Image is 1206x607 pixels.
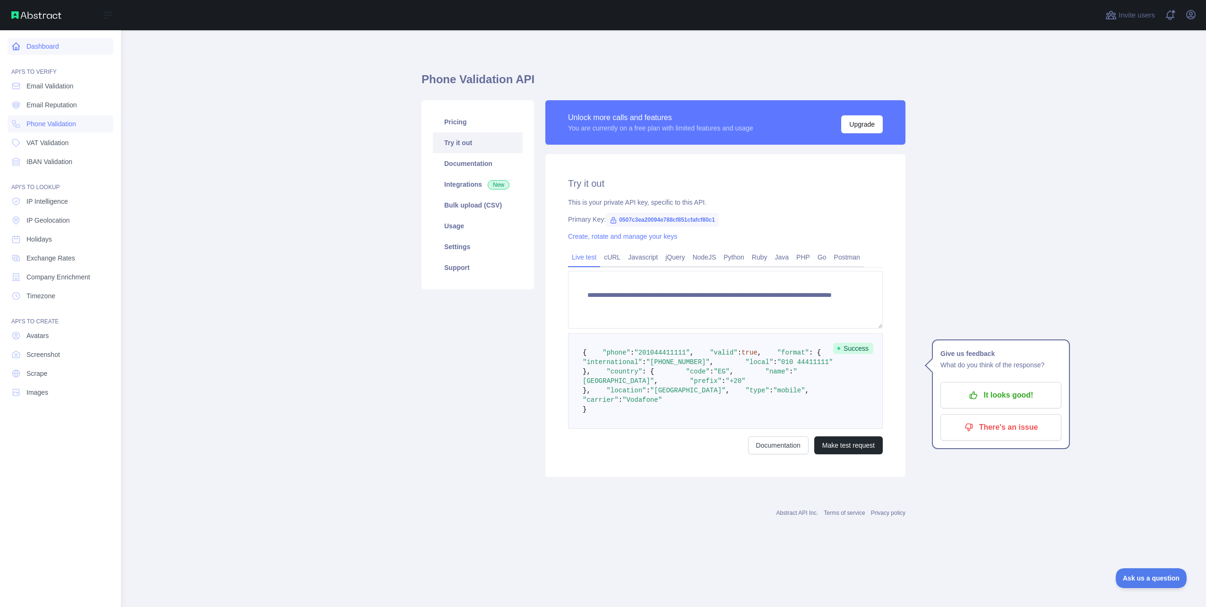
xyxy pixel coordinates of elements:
[11,11,61,19] img: Abstract API
[583,358,642,366] span: "international"
[814,250,830,265] a: Go
[8,269,113,286] a: Company Enrichment
[686,368,709,375] span: "code"
[1103,8,1157,23] button: Invite users
[814,436,883,454] button: Make test request
[622,396,662,404] span: "Vodafone"
[8,384,113,401] a: Images
[871,510,905,516] a: Privacy policy
[8,153,113,170] a: IBAN Validation
[769,387,773,394] span: :
[619,396,622,404] span: :
[766,368,789,375] span: "name"
[26,331,49,340] span: Avatars
[26,100,77,110] span: Email Reputation
[722,377,725,385] span: :
[603,349,630,356] span: "phone"
[433,112,523,132] a: Pricing
[8,231,113,248] a: Holidays
[600,250,624,265] a: cURL
[568,198,883,207] div: This is your private API key, specific to this API.
[26,253,75,263] span: Exchange Rates
[646,387,650,394] span: :
[758,349,761,356] span: ,
[8,365,113,382] a: Scrape
[8,346,113,363] a: Screenshot
[26,81,73,91] span: Email Validation
[606,387,646,394] span: "location"
[773,358,777,366] span: :
[714,368,730,375] span: "EG"
[26,119,76,129] span: Phone Validation
[690,377,722,385] span: "prefix"
[26,291,55,301] span: Timezone
[738,349,741,356] span: :
[26,350,60,359] span: Screenshot
[606,213,719,227] span: 0507c3ea20094e788cf851cfafcf80c1
[646,358,709,366] span: "[PHONE_NUMBER]"
[568,123,753,133] div: You are currently on a free plan with limited features and usage
[433,195,523,216] a: Bulk upload (CSV)
[8,38,113,55] a: Dashboard
[568,112,753,123] div: Unlock more calls and features
[8,115,113,132] a: Phone Validation
[433,257,523,278] a: Support
[720,250,748,265] a: Python
[793,250,814,265] a: PHP
[26,234,52,244] span: Holidays
[824,510,865,516] a: Terms of service
[642,358,646,366] span: :
[488,180,509,190] span: New
[8,193,113,210] a: IP Intelligence
[583,406,586,413] span: }
[741,349,758,356] span: true
[745,358,773,366] span: "local"
[730,368,733,375] span: ,
[710,358,714,366] span: ,
[8,287,113,304] a: Timezone
[583,396,619,404] span: "carrier"
[433,236,523,257] a: Settings
[433,132,523,153] a: Try it out
[662,250,689,265] a: jQuery
[634,349,690,356] span: "201044411111"
[26,197,68,206] span: IP Intelligence
[748,250,771,265] a: Ruby
[805,387,809,394] span: ,
[8,78,113,95] a: Email Validation
[8,250,113,267] a: Exchange Rates
[26,138,69,147] span: VAT Validation
[8,57,113,76] div: API'S TO VERIFY
[689,250,720,265] a: NodeJS
[8,96,113,113] a: Email Reputation
[833,343,873,354] span: Success
[606,368,642,375] span: "country"
[725,377,745,385] span: "+20"
[8,327,113,344] a: Avatars
[630,349,634,356] span: :
[830,250,864,265] a: Postman
[789,368,793,375] span: :
[710,368,714,375] span: :
[776,510,818,516] a: Abstract API Inc.
[710,349,738,356] span: "valid"
[624,250,662,265] a: Javascript
[568,177,883,190] h2: Try it out
[433,153,523,174] a: Documentation
[725,387,729,394] span: ,
[841,115,883,133] button: Upgrade
[777,358,833,366] span: "010 44411111"
[642,368,654,375] span: : {
[8,306,113,325] div: API'S TO CREATE
[8,172,113,191] div: API'S TO LOOKUP
[777,349,809,356] span: "format"
[771,250,793,265] a: Java
[654,377,658,385] span: ,
[809,349,821,356] span: : {
[746,387,769,394] span: "type"
[583,349,586,356] span: {
[433,174,523,195] a: Integrations New
[568,250,600,265] a: Live test
[26,369,47,378] span: Scrape
[583,368,591,375] span: },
